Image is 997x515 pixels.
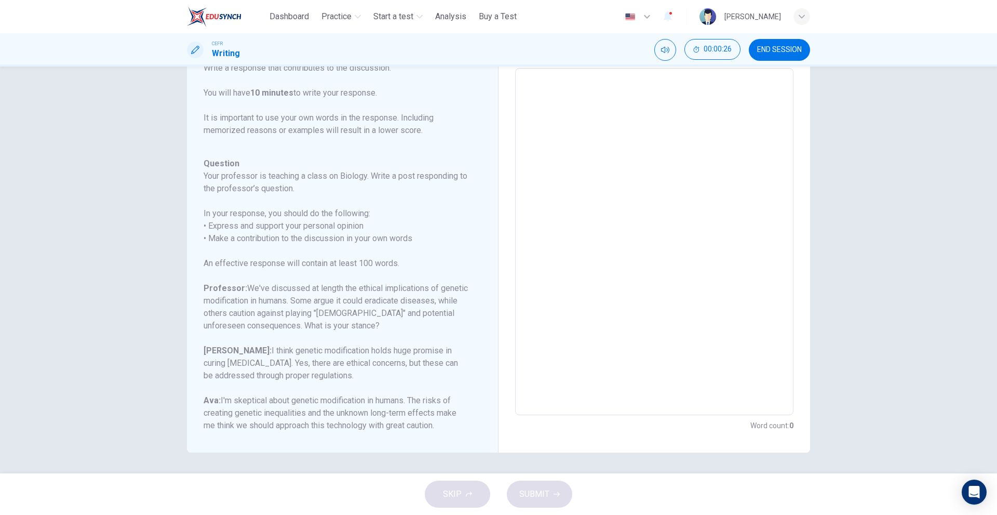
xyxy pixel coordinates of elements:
[624,13,637,21] img: en
[204,283,247,293] b: Professor:
[369,7,427,26] button: Start a test
[431,7,470,26] button: Analysis
[479,10,517,23] span: Buy a Test
[270,10,309,23] span: Dashboard
[724,10,781,23] div: [PERSON_NAME]
[204,346,272,355] b: [PERSON_NAME]:
[265,7,313,26] button: Dashboard
[962,480,987,505] div: Open Intercom Messenger
[187,6,241,27] img: ELTC logo
[204,394,469,432] h6: I'm skeptical about genetic modification in humans. The risks of creating genetic inequalities an...
[749,39,810,61] button: END SESSION
[321,10,352,23] span: Practice
[475,7,521,26] button: Buy a Test
[204,157,469,170] h6: Question
[750,419,793,432] h6: Word count :
[204,170,469,195] h6: Your professor is teaching a class on Biology. Write a post responding to the professor’s question.
[204,345,469,382] h6: I think genetic modification holds huge promise in curing [MEDICAL_DATA]. Yes, there are ethical ...
[704,45,732,54] span: 00:00:26
[204,395,221,405] b: Ava:
[204,257,469,270] h6: An effective response will contain at least 100 words.
[212,40,223,47] span: CEFR
[212,47,240,60] h1: Writing
[204,282,469,332] h6: We've discussed at length the ethical implications of genetic modification in humans. Some argue ...
[435,10,466,23] span: Analysis
[187,6,265,27] a: ELTC logo
[373,10,413,23] span: Start a test
[757,46,802,54] span: END SESSION
[250,88,293,98] b: 10 minutes
[317,7,365,26] button: Practice
[204,207,469,245] h6: In your response, you should do the following: • Express and support your personal opinion • Make...
[684,39,740,61] div: Hide
[699,8,716,25] img: Profile picture
[654,39,676,61] div: Mute
[789,421,793,430] strong: 0
[684,39,740,60] button: 00:00:26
